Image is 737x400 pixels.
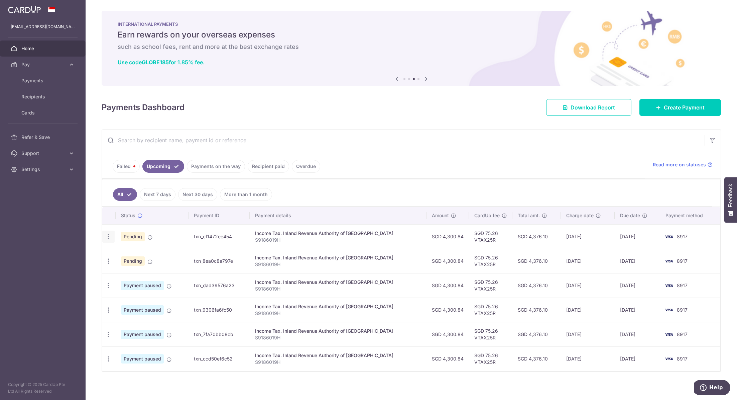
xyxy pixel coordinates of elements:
[121,232,145,241] span: Pending
[426,224,469,249] td: SGD 4,300.84
[248,160,289,173] a: Recipient paid
[189,298,250,322] td: txn_9306fa6fc50
[142,59,169,66] b: GLOBE185
[469,346,512,371] td: SGD 75.26 VTAX25R
[728,184,734,207] span: Feedback
[21,109,66,116] span: Cards
[615,346,660,371] td: [DATE]
[469,249,512,273] td: SGD 75.26 VTAX25R
[615,224,660,249] td: [DATE]
[566,212,594,219] span: Charge date
[118,43,705,51] h6: such as school fees, rent and more at the best exchange rates
[653,161,713,168] a: Read more on statuses
[21,77,66,84] span: Payments
[178,188,217,201] a: Next 30 days
[518,212,540,219] span: Total amt.
[662,233,675,241] img: Bank Card
[469,322,512,346] td: SGD 75.26 VTAX25R
[220,188,272,201] a: More than 1 month
[512,249,561,273] td: SGD 4,376.10
[21,93,66,100] span: Recipients
[255,237,421,243] p: S9186019H
[653,161,706,168] span: Read more on statuses
[469,298,512,322] td: SGD 75.26 VTAX25R
[677,234,688,239] span: 8917
[662,282,675,290] img: Bank Card
[118,21,705,27] p: INTERNATIONAL PAYMENTS
[561,273,615,298] td: [DATE]
[571,103,615,111] span: Download Report
[426,298,469,322] td: SGD 4,300.84
[21,134,66,141] span: Refer & Save
[677,258,688,264] span: 8917
[189,224,250,249] td: txn_cf1472ee454
[255,334,421,341] p: S9186019H
[255,352,421,359] div: Income Tax. Inland Revenue Authority of [GEOGRAPHIC_DATA]
[426,273,469,298] td: SGD 4,300.84
[189,249,250,273] td: txn_8ea0c8a797e
[121,330,164,339] span: Payment paused
[121,305,164,315] span: Payment paused
[426,322,469,346] td: SGD 4,300.84
[255,286,421,292] p: S9186019H
[113,160,140,173] a: Failed
[474,212,500,219] span: CardUp fee
[189,273,250,298] td: txn_dad39576a23
[677,283,688,288] span: 8917
[512,298,561,322] td: SGD 4,376.10
[512,346,561,371] td: SGD 4,376.10
[546,99,631,116] a: Download Report
[255,230,421,237] div: Income Tax. Inland Revenue Authority of [GEOGRAPHIC_DATA]
[426,249,469,273] td: SGD 4,300.84
[469,273,512,298] td: SGD 75.26 VTAX25R
[677,307,688,313] span: 8917
[255,303,421,310] div: Income Tax. Inland Revenue Authority of [GEOGRAPHIC_DATA]
[121,354,164,364] span: Payment paused
[118,59,205,66] a: Use codeGLOBE185for 1.85% fee.
[255,359,421,366] p: S9186019H
[724,177,737,223] button: Feedback - Show survey
[11,23,75,30] p: [EMAIL_ADDRESS][DOMAIN_NAME]
[561,224,615,249] td: [DATE]
[121,212,135,219] span: Status
[469,224,512,249] td: SGD 75.26 VTAX25R
[21,166,66,173] span: Settings
[189,207,250,224] th: Payment ID
[561,346,615,371] td: [DATE]
[662,257,675,265] img: Bank Card
[250,207,426,224] th: Payment details
[255,261,421,268] p: S9186019H
[615,249,660,273] td: [DATE]
[694,380,730,397] iframe: Opens a widget where you can find more information
[561,249,615,273] td: [DATE]
[662,306,675,314] img: Bank Card
[426,346,469,371] td: SGD 4,300.84
[664,103,705,111] span: Create Payment
[21,45,66,52] span: Home
[512,322,561,346] td: SGD 4,376.10
[662,355,675,363] img: Bank Card
[639,99,721,116] a: Create Payment
[8,5,41,13] img: CardUp
[292,160,320,173] a: Overdue
[662,330,675,338] img: Bank Card
[142,160,184,173] a: Upcoming
[255,328,421,334] div: Income Tax. Inland Revenue Authority of [GEOGRAPHIC_DATA]
[121,256,145,266] span: Pending
[102,130,705,151] input: Search by recipient name, payment id or reference
[255,279,421,286] div: Income Tax. Inland Revenue Authority of [GEOGRAPHIC_DATA]
[255,254,421,261] div: Income Tax. Inland Revenue Authority of [GEOGRAPHIC_DATA]
[677,356,688,362] span: 8917
[102,11,721,86] img: International Payment Banner
[615,322,660,346] td: [DATE]
[189,322,250,346] td: txn_7fa70bb08cb
[121,281,164,290] span: Payment paused
[620,212,640,219] span: Due date
[512,224,561,249] td: SGD 4,376.10
[21,150,66,157] span: Support
[561,298,615,322] td: [DATE]
[677,331,688,337] span: 8917
[561,322,615,346] td: [DATE]
[187,160,245,173] a: Payments on the way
